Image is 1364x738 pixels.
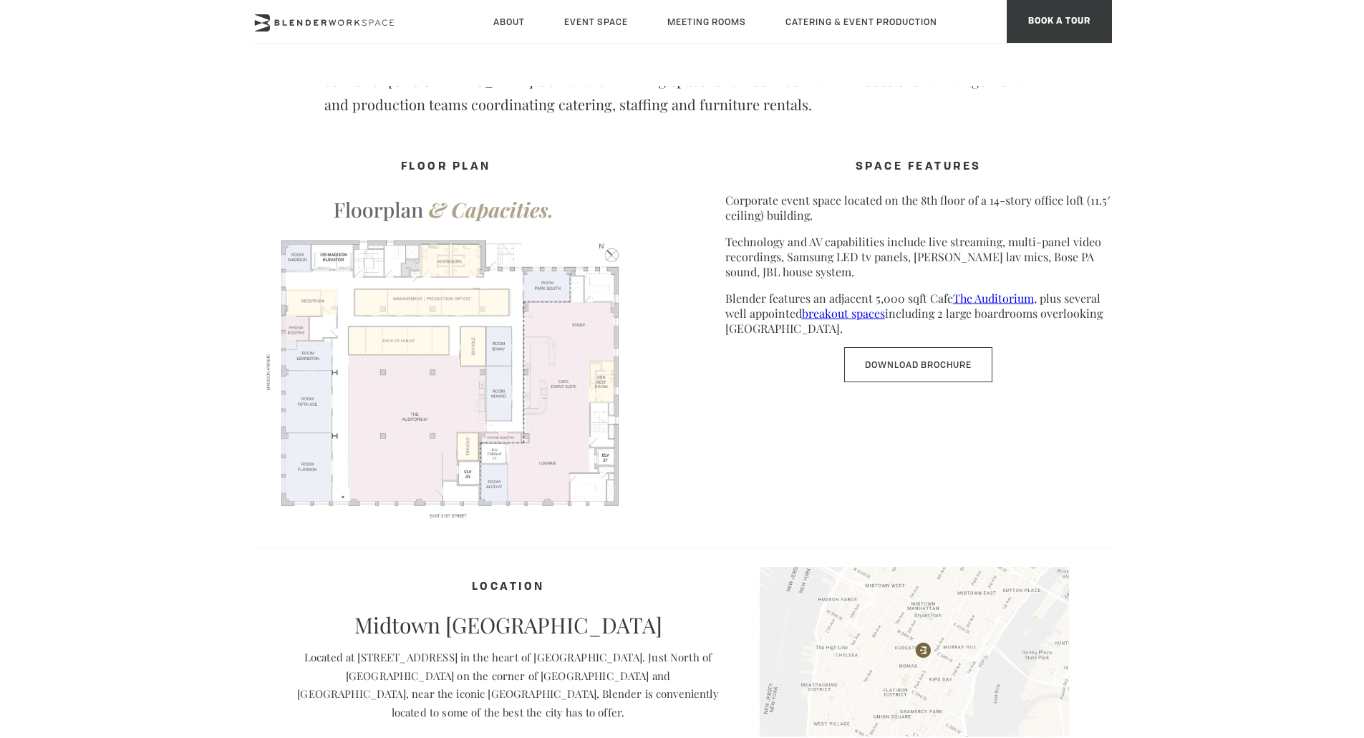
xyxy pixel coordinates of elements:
p: Technology and AV capabilities include live streaming, multi-panel video recordings, Samsung LED ... [725,234,1112,279]
p: Corporate event space located on the 8th floor of a 14-story office loft (11.5′ ceiling) building. [725,193,1112,223]
p: Midtown [GEOGRAPHIC_DATA] [296,612,721,638]
img: blender-map.jpg [760,567,1069,737]
a: The Auditorium [953,291,1034,306]
a: breakout spaces [802,306,885,321]
a: Download Brochure [844,347,992,382]
h4: SPACE FEATURES [725,154,1112,181]
h4: Location [296,574,721,601]
img: FLOORPLAN-Screenshot-2025.png [253,187,639,522]
p: Blender features an adjacent 5,000 sqft Cafe , plus several well appointed including 2 large boar... [725,291,1112,336]
p: Located at [STREET_ADDRESS] in the heart of [GEOGRAPHIC_DATA]. Just North of [GEOGRAPHIC_DATA] on... [296,649,721,722]
h4: FLOOR PLAN [253,154,639,181]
